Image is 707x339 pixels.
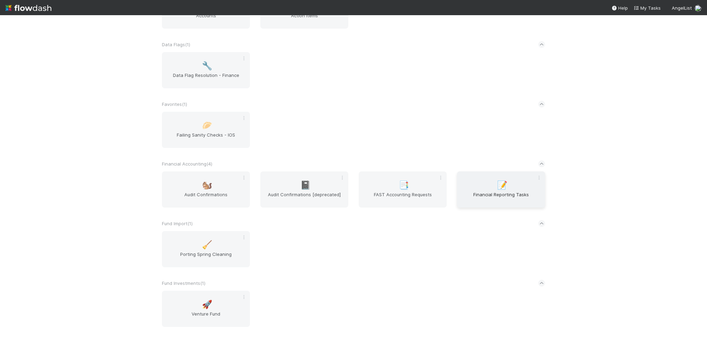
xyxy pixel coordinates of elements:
[162,221,193,226] span: Fund Import ( 1 )
[202,240,212,249] span: 🧹
[633,5,661,11] span: My Tasks
[6,2,51,14] img: logo-inverted-e16ddd16eac7371096b0.svg
[165,310,247,324] span: Venture Fund
[165,72,247,86] span: Data Flag Resolution - Finance
[162,52,250,88] a: 🔧Data Flag Resolution - Finance
[263,191,346,205] span: Audit Confirmations [deprecated]
[260,171,348,208] a: 📓Audit Confirmations [deprecated]
[460,191,542,205] span: Financial Reporting Tasks
[165,251,247,265] span: Porting Spring Cleaning
[202,181,212,190] span: 🐿️
[202,61,212,70] span: 🔧
[202,300,212,309] span: 🚀
[633,4,661,11] a: My Tasks
[162,112,250,148] a: 🥟Failing Sanity Checks - IOS
[263,12,346,26] span: Action Items
[497,181,507,190] span: 📝
[165,12,247,26] span: Accounts
[165,191,247,205] span: Audit Confirmations
[162,231,250,267] a: 🧹Porting Spring Cleaning
[202,121,212,130] span: 🥟
[672,5,692,11] span: AngelList
[300,181,311,190] span: 📓
[162,42,190,47] span: Data Flags ( 1 )
[162,161,212,167] span: Financial Accounting ( 4 )
[162,280,205,286] span: Fund Investments ( 1 )
[399,181,409,190] span: 📑
[359,171,447,208] a: 📑FAST Accounting Requests
[457,171,545,208] a: 📝Financial Reporting Tasks
[611,4,628,11] div: Help
[162,171,250,208] a: 🐿️Audit Confirmations
[162,291,250,327] a: 🚀Venture Fund
[361,191,444,205] span: FAST Accounting Requests
[162,101,187,107] span: Favorites ( 1 )
[695,5,701,12] img: avatar_e5ec2f5b-afc7-4357-8cf1-2139873d70b1.png
[165,131,247,145] span: Failing Sanity Checks - IOS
